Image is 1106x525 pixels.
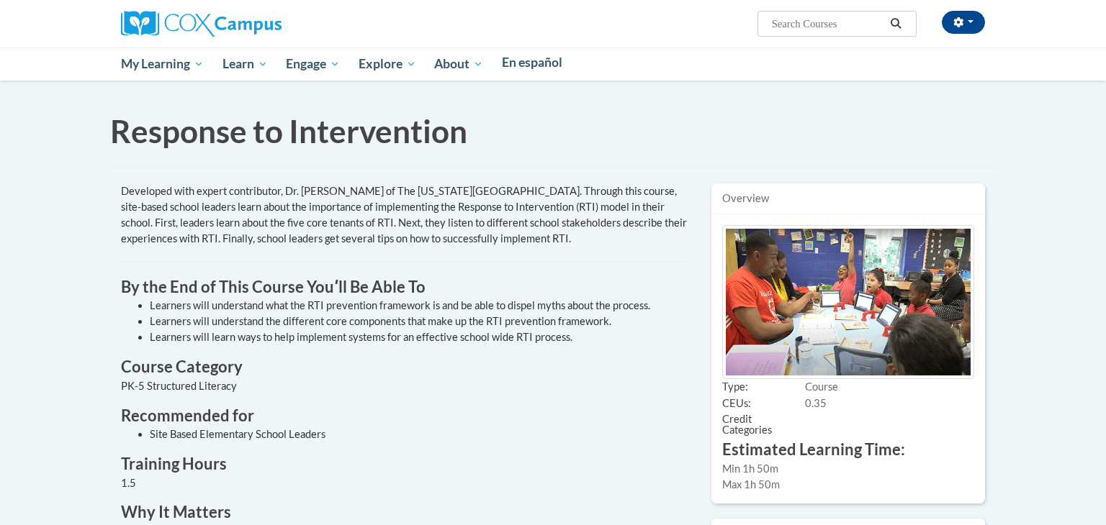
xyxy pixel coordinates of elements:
[121,501,690,524] h3: Why It Matters
[426,47,493,81] a: About
[722,413,805,439] span: Credit Categories
[276,47,349,81] a: Engage
[805,397,827,409] span: 0.35
[942,11,985,34] button: Account Settings
[121,55,204,73] span: My Learning
[121,183,690,247] div: Developed with expert contributor, Dr. [PERSON_NAME] of The [US_STATE][GEOGRAPHIC_DATA]. Through ...
[121,380,237,392] value: PK-5 Structured Literacy
[213,47,277,81] a: Learn
[359,55,416,73] span: Explore
[502,55,562,70] span: En español
[722,225,974,380] img: Image of Course
[805,380,838,393] span: Course
[434,55,483,73] span: About
[722,397,805,413] span: CEUs:
[722,477,974,493] div: Max 1h 50m
[722,461,974,477] div: Min 1h 50m
[112,47,213,81] a: My Learning
[150,298,690,314] li: Learners will understand what the RTI prevention framework is and be able to dispel myths about t...
[150,314,690,329] li: Learners will understand the different core components that make up the RTI prevention framework.
[150,426,690,442] li: Site Based Elementary School Leaders
[110,112,467,150] span: Response to Intervention
[349,47,426,81] a: Explore
[711,183,985,214] div: Overview
[722,380,805,396] span: Type:
[121,453,690,475] h3: Training Hours
[722,439,974,461] h3: Estimated Learning Time:
[99,47,1007,81] div: Main menu
[121,405,690,427] h3: Recommended for
[770,15,886,32] input: Search Courses
[121,276,690,298] h3: By the End of This Course Youʹll Be Able To
[222,55,268,73] span: Learn
[150,329,690,345] li: Learners will learn ways to help implement systems for an effective school wide RTI process.
[286,55,340,73] span: Engage
[890,19,903,29] i: 
[121,17,282,29] a: Cox Campus
[493,47,572,78] a: En español
[121,11,282,37] img: Cox Campus
[886,15,907,32] button: Search
[121,356,690,378] h3: Course Category
[121,477,136,489] value: 1.5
